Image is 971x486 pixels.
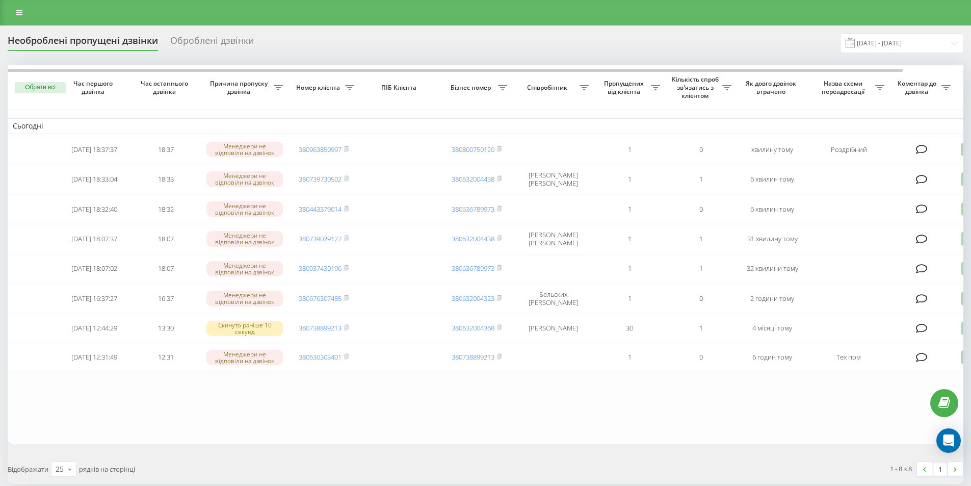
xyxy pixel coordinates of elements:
span: Як довго дзвінок втрачено [745,80,800,95]
td: [DATE] 18:32:40 [59,196,130,223]
td: 18:33 [130,165,201,193]
td: [PERSON_NAME] [PERSON_NAME] [512,165,594,193]
td: 1 [665,224,737,253]
td: Роздрібний [808,136,889,163]
a: 380636789973 [452,204,494,214]
span: Назва схеми переадресації [813,80,875,95]
td: 32 хвилини тому [737,255,808,283]
td: [DATE] 18:33:04 [59,165,130,193]
a: 380738899213 [452,352,494,362]
span: Відображати [8,465,48,474]
div: 25 [56,464,64,474]
td: 31 хвилину тому [737,224,808,253]
a: 380739730502 [299,174,342,184]
span: рядків на сторінці [79,465,135,474]
a: 380636789973 [452,264,494,273]
a: 380963850997 [299,145,342,154]
div: Необроблені пропущені дзвінки [8,35,158,51]
td: 4 місяці тому [737,315,808,342]
td: 18:32 [130,196,201,223]
td: 18:07 [130,224,201,253]
a: 380738899213 [299,323,342,332]
span: Час останнього дзвінка [138,80,193,95]
td: 1 [594,196,665,223]
a: 380632004323 [452,294,494,303]
td: 1 [594,224,665,253]
td: [DATE] 18:07:37 [59,224,130,253]
td: 12:31 [130,344,201,371]
div: Оброблені дзвінки [170,35,254,51]
a: 380632004438 [452,174,494,184]
button: Обрати всі [15,82,66,93]
td: 1 [594,284,665,313]
a: 380632004438 [452,234,494,243]
span: Пропущених від клієнта [599,80,651,95]
td: [DATE] 16:37:27 [59,284,130,313]
td: Тех пом [808,344,889,371]
td: 0 [665,136,737,163]
div: Менеджери не відповіли на дзвінок [206,291,283,306]
div: Скинуто раніше 10 секунд [206,321,283,336]
a: 380800750120 [452,145,494,154]
td: 0 [665,284,737,313]
span: Час першого дзвінка [67,80,122,95]
span: ПІБ Клієнта [368,84,432,92]
td: 1 [594,344,665,371]
a: 380739029127 [299,234,342,243]
td: 6 хвилин тому [737,165,808,193]
a: 380630303401 [299,352,342,362]
div: 1 - 8 з 8 [890,464,912,474]
div: Менеджери не відповіли на дзвінок [206,231,283,246]
td: [DATE] 18:07:02 [59,255,130,283]
td: 1 [594,136,665,163]
td: [DATE] 18:37:37 [59,136,130,163]
td: хвилину тому [737,136,808,163]
td: 18:37 [130,136,201,163]
td: 30 [594,315,665,342]
td: 1 [594,165,665,193]
td: 2 години тому [737,284,808,313]
td: [DATE] 12:44:29 [59,315,130,342]
div: Менеджери не відповіли на дзвінок [206,261,283,276]
span: Бізнес номер [446,84,498,92]
td: 18:07 [130,255,201,283]
td: 1 [594,255,665,283]
span: Коментар до дзвінка [895,80,941,95]
div: Менеджери не відповіли на дзвінок [206,142,283,157]
td: 0 [665,196,737,223]
td: 13:30 [130,315,201,342]
span: Причина пропуску дзвінка [206,80,274,95]
td: 6 хвилин тому [737,196,808,223]
div: Менеджери не відповіли на дзвінок [206,171,283,187]
span: Номер клієнта [293,84,345,92]
span: Співробітник [517,84,580,92]
td: [PERSON_NAME] [512,315,594,342]
td: 1 [665,255,737,283]
span: Кількість спроб зв'язатись з клієнтом [670,75,722,99]
td: 6 годин тому [737,344,808,371]
div: Open Intercom Messenger [936,428,961,453]
td: 1 [665,165,737,193]
a: 380443379014 [299,204,342,214]
div: Менеджери не відповіли на дзвінок [206,201,283,217]
a: 380937430196 [299,264,342,273]
div: Менеджери не відповіли на дзвінок [206,350,283,365]
td: Бельских [PERSON_NAME] [512,284,594,313]
td: [PERSON_NAME] [PERSON_NAME] [512,224,594,253]
td: 1 [665,315,737,342]
a: 380676307455 [299,294,342,303]
a: 1 [932,462,948,476]
td: 16:37 [130,284,201,313]
td: [DATE] 12:31:49 [59,344,130,371]
td: 0 [665,344,737,371]
a: 380632004368 [452,323,494,332]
